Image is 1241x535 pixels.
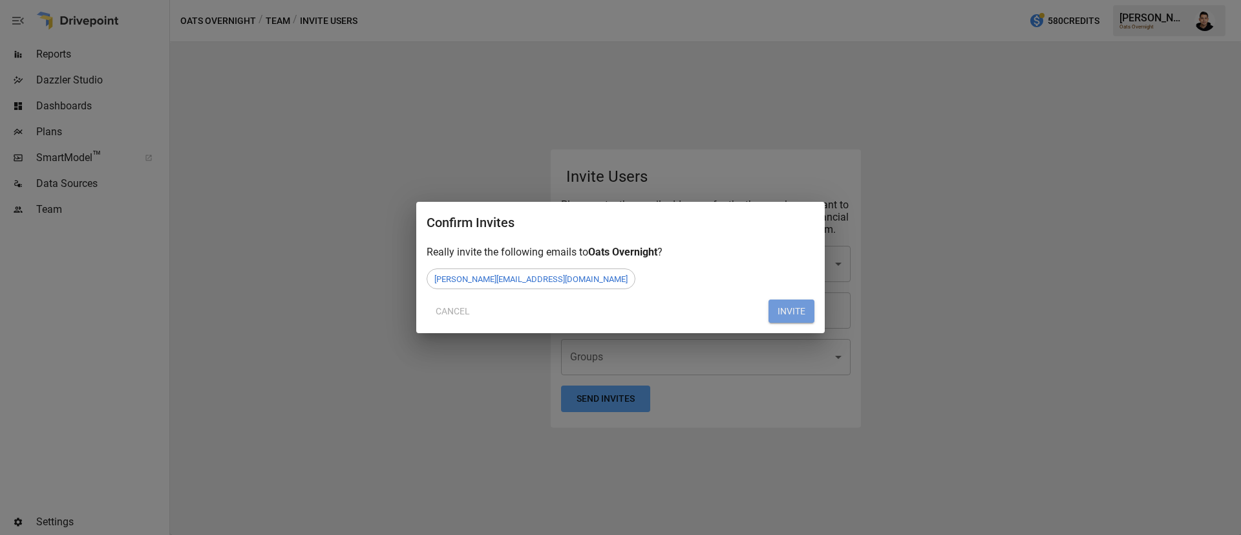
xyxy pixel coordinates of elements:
span: [PERSON_NAME][EMAIL_ADDRESS][DOMAIN_NAME] [427,274,635,284]
button: INVITE [769,300,814,323]
button: Cancel [427,300,479,323]
span: Oats Overnight [588,246,657,258]
div: Really invite the following emails to ? [427,246,814,258]
h2: Confirm Invites [427,212,814,246]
